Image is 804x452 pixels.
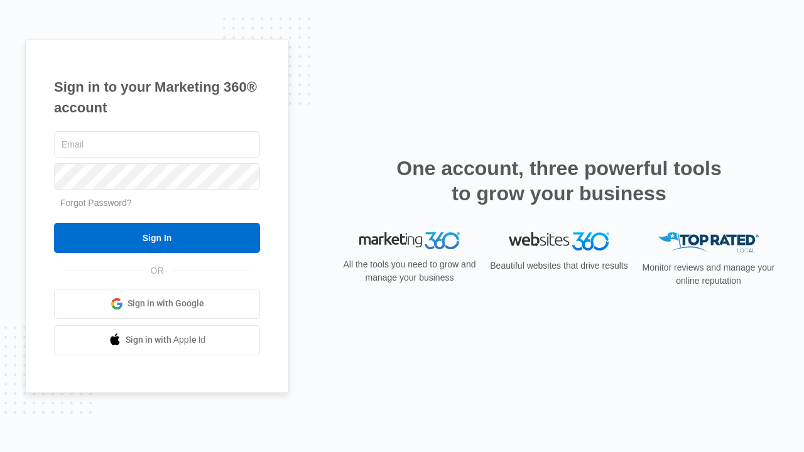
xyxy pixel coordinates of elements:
[359,232,460,250] img: Marketing 360
[142,264,173,277] span: OR
[126,333,206,347] span: Sign in with Apple Id
[54,289,260,319] a: Sign in with Google
[54,77,260,118] h1: Sign in to your Marketing 360® account
[60,198,132,208] a: Forgot Password?
[658,232,759,253] img: Top Rated Local
[128,297,204,310] span: Sign in with Google
[509,232,609,250] img: Websites 360
[54,223,260,253] input: Sign In
[54,131,260,158] input: Email
[638,261,779,288] p: Monitor reviews and manage your online reputation
[489,259,629,272] p: Beautiful websites that drive results
[54,325,260,355] a: Sign in with Apple Id
[393,156,725,206] h2: One account, three powerful tools to grow your business
[339,258,480,284] p: All the tools you need to grow and manage your business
